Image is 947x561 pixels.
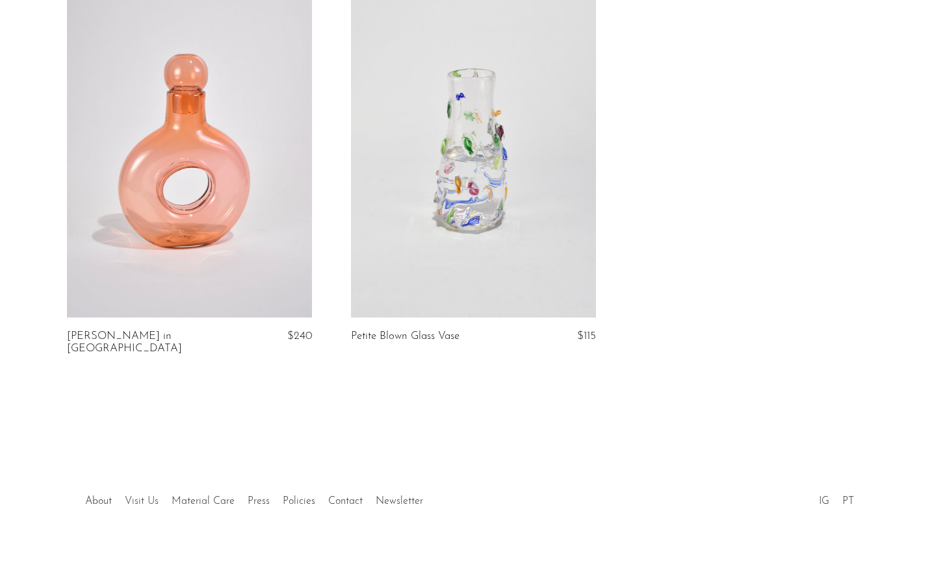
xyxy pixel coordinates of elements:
[79,486,430,510] ul: Quick links
[248,496,270,506] a: Press
[287,330,312,342] span: $240
[125,496,159,506] a: Visit Us
[812,486,861,510] ul: Social Medias
[67,330,231,355] a: [PERSON_NAME] in [GEOGRAPHIC_DATA]
[172,496,235,506] a: Material Care
[85,496,112,506] a: About
[577,330,596,342] span: $115
[328,496,363,506] a: Contact
[351,330,460,342] a: Petite Blown Glass Vase
[819,496,829,506] a: IG
[842,496,854,506] a: PT
[283,496,315,506] a: Policies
